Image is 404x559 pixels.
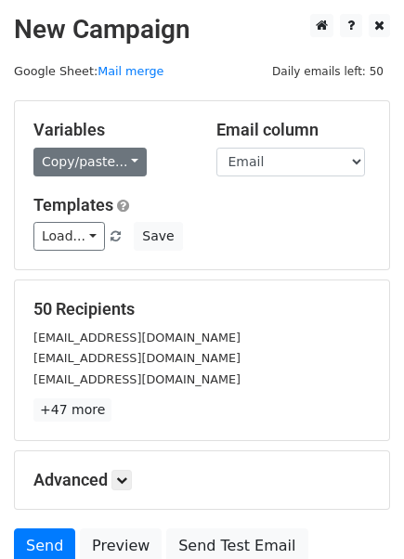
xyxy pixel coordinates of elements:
[216,120,371,140] h5: Email column
[33,331,241,344] small: [EMAIL_ADDRESS][DOMAIN_NAME]
[311,470,404,559] iframe: Chat Widget
[14,14,390,45] h2: New Campaign
[14,64,163,78] small: Google Sheet:
[33,195,113,214] a: Templates
[98,64,163,78] a: Mail merge
[33,372,241,386] small: [EMAIL_ADDRESS][DOMAIN_NAME]
[134,222,182,251] button: Save
[33,470,371,490] h5: Advanced
[33,120,189,140] h5: Variables
[33,398,111,422] a: +47 more
[33,148,147,176] a: Copy/paste...
[266,61,390,82] span: Daily emails left: 50
[33,351,241,365] small: [EMAIL_ADDRESS][DOMAIN_NAME]
[33,299,371,319] h5: 50 Recipients
[266,64,390,78] a: Daily emails left: 50
[33,222,105,251] a: Load...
